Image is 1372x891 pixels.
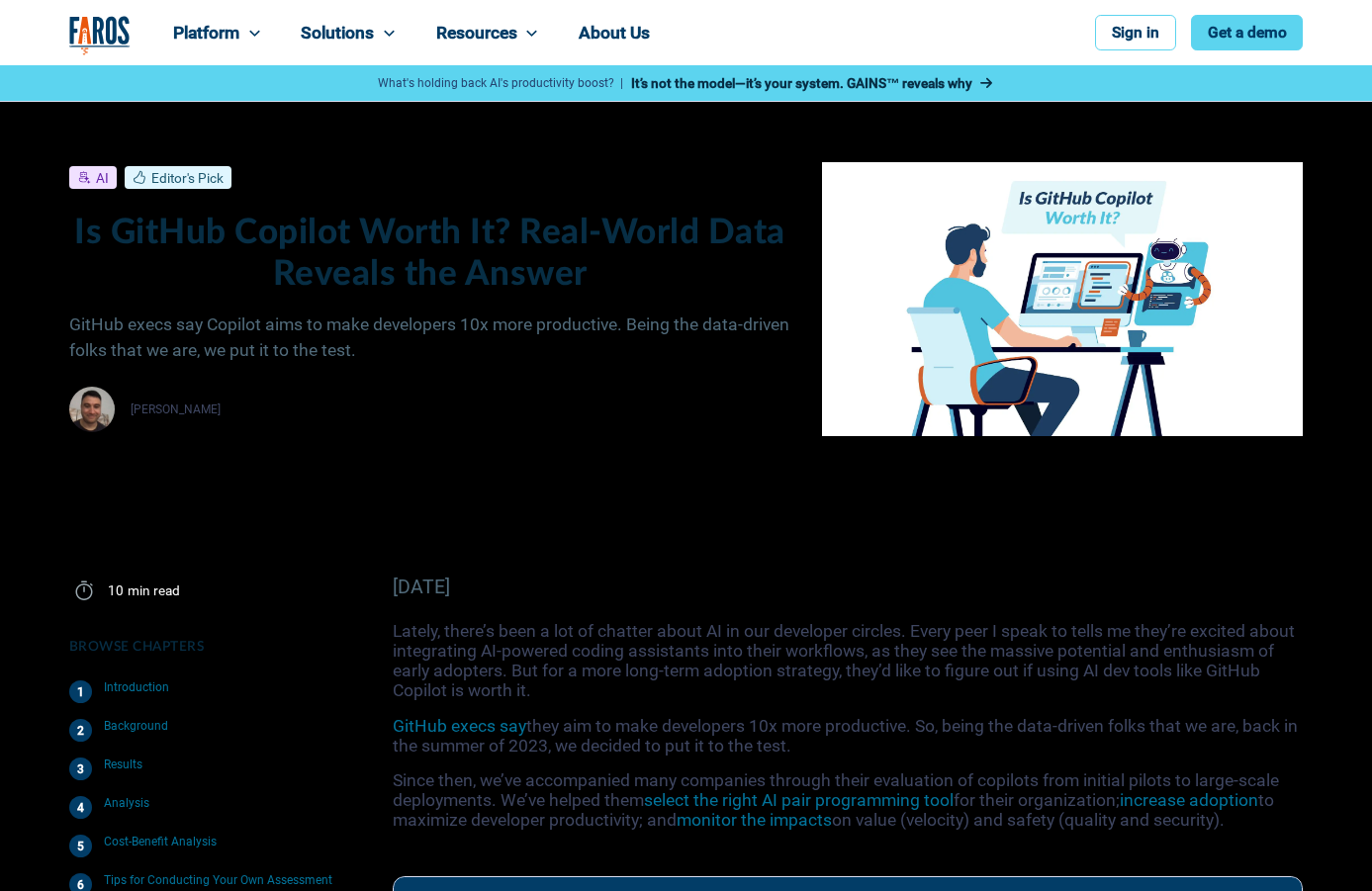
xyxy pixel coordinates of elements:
div: Solutions [301,23,374,43]
a: Analysis [69,788,347,827]
a: It’s not the model—it’s your system. GAINS™ reveals why [631,73,994,93]
div: Results [104,757,142,771]
p: What's holding back AI's productivity boost? | [378,76,623,90]
div: Cost-Benefit Analysis [104,835,217,848]
div: Introduction [104,680,169,694]
a: GitHub execs say [393,716,526,736]
p: they aim to make developers 10x more productive. So, being the data-driven folks that we are, bac... [393,716,1303,756]
p: Since then, we’ve accompanied many companies through their evaluation of copilots from initial pi... [393,770,1303,830]
a: Cost-Benefit Analysis [69,827,347,865]
div: Platform [173,23,239,43]
div: Tips for Conducting Your Own Assessment [104,873,332,887]
div: 10 [108,582,124,598]
a: home [69,16,131,55]
a: select the right AI pair programming tool [644,790,954,810]
p: Lately, there’s been a lot of chatter about AI in our developer circles. Every peer I speak to te... [393,621,1303,700]
div: [DATE] [393,576,1303,598]
a: Background [69,711,347,750]
p: GitHub execs say Copilot aims to make developers 10x more productive. Being the data-driven folks... [69,312,791,364]
div: Background [104,719,168,733]
a: Introduction [69,672,347,711]
a: Get a demo [1191,15,1303,50]
strong: It’s not the model—it’s your system. GAINS™ reveals why [631,75,973,91]
a: Results [69,750,347,788]
div: Browse Chapters [69,637,347,657]
a: increase adoption [1120,790,1258,810]
img: Thomas Gerber [69,387,116,433]
div: Editor's Pick [151,170,224,186]
a: Sign in [1095,15,1175,50]
div: AI [96,170,109,186]
div: Analysis [104,796,149,810]
a: monitor the impacts [677,810,832,830]
h1: Is GitHub Copilot Worth It? Real-World Data Reveals the Answer [69,213,791,296]
div: min read [128,582,180,598]
div: Resources [436,23,517,43]
img: Logo of the analytics and reporting company Faros. [69,16,131,55]
img: Is GitHub Copilot Worth It Faros AI blog banner image of developer utilizing copilot [822,162,1304,437]
div: [PERSON_NAME] [131,402,221,416]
